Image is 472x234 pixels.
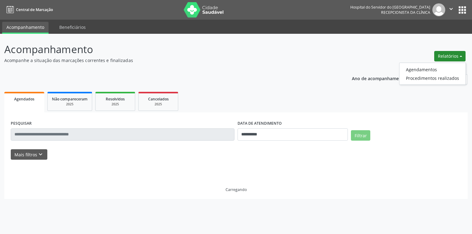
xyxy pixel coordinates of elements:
[52,102,88,107] div: 2025
[2,22,49,34] a: Acompanhamento
[434,51,466,61] button: Relatórios
[445,3,457,16] button: 
[143,102,174,107] div: 2025
[448,6,454,12] i: 
[399,74,466,82] a: Procedimentos realizados
[351,130,370,141] button: Filtrar
[100,102,131,107] div: 2025
[4,57,329,64] p: Acompanhe a situação das marcações correntes e finalizadas
[350,5,430,10] div: Hospital do Servidor do [GEOGRAPHIC_DATA]
[432,3,445,16] img: img
[11,149,47,160] button: Mais filtroskeyboard_arrow_down
[16,7,53,12] span: Central de Marcação
[14,96,34,102] span: Agendados
[381,10,430,15] span: Recepcionista da clínica
[37,151,44,158] i: keyboard_arrow_down
[238,119,282,128] label: DATA DE ATENDIMENTO
[399,65,466,74] a: Agendamentos
[52,96,88,102] span: Não compareceram
[106,96,125,102] span: Resolvidos
[457,5,468,15] button: apps
[11,119,32,128] label: PESQUISAR
[4,42,329,57] p: Acompanhamento
[4,5,53,15] a: Central de Marcação
[226,187,247,192] div: Carregando
[148,96,169,102] span: Cancelados
[352,74,406,82] p: Ano de acompanhamento
[399,63,466,85] ul: Relatórios
[55,22,90,33] a: Beneficiários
